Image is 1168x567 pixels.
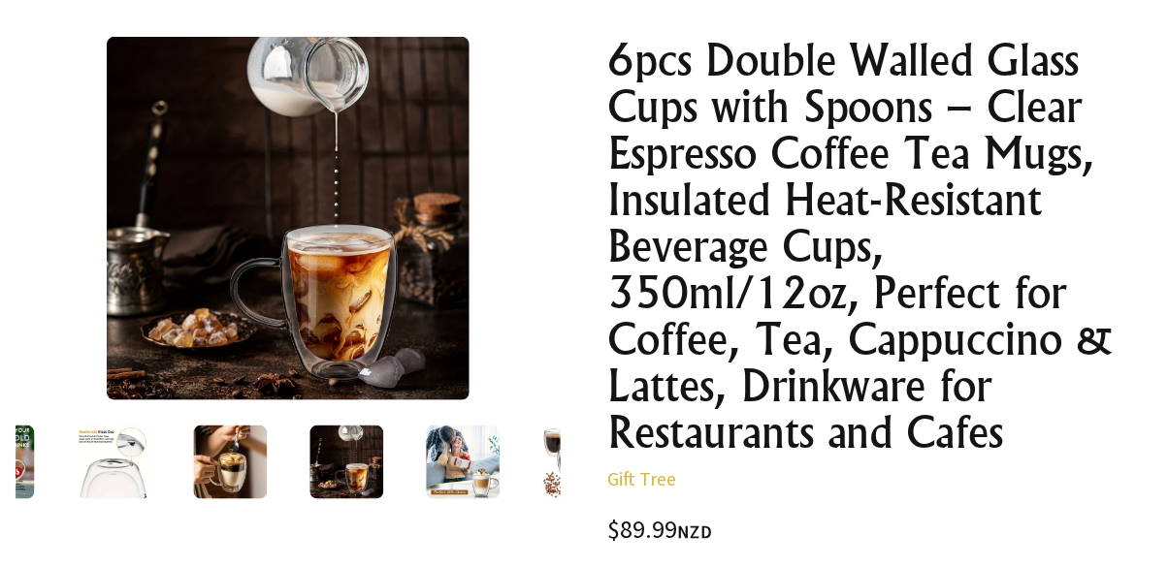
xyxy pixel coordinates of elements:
img: 6pcs Double Walled Glass Cups with Spoons – Clear Espresso Coffee Tea Mugs, Insulated Heat-Resist... [542,425,616,499]
img: 6pcs Double Walled Glass Cups with Spoons – Clear Espresso Coffee Tea Mugs, Insulated Heat-Resist... [309,425,383,499]
img: 6pcs Double Walled Glass Cups with Spoons – Clear Espresso Coffee Tea Mugs, Insulated Heat-Resist... [107,37,470,400]
img: 6pcs Double Walled Glass Cups with Spoons – Clear Espresso Coffee Tea Mugs, Insulated Heat-Resist... [193,425,267,499]
img: 6pcs Double Walled Glass Cups with Spoons – Clear Espresso Coffee Tea Mugs, Insulated Heat-Resist... [426,425,500,499]
div: $89.99 [607,518,1152,544]
h1: 6pcs Double Walled Glass Cups with Spoons – Clear Espresso Coffee Tea Mugs, Insulated Heat-Resist... [607,37,1152,456]
a: Gift Tree [607,466,676,490]
span: NZD [677,520,712,543]
img: 6pcs Double Walled Glass Cups with Spoons – Clear Espresso Coffee Tea Mugs, Insulated Heat-Resist... [77,425,150,499]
